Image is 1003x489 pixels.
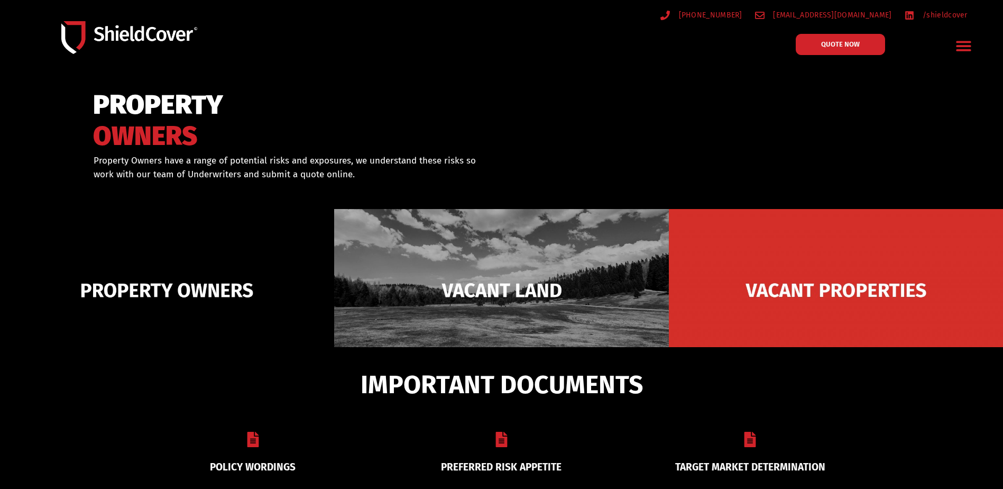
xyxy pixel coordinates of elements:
a: POLICY WORDINGS [210,461,296,473]
span: [EMAIL_ADDRESS][DOMAIN_NAME] [770,8,891,22]
a: PREFERRED RISK APPETITE [441,461,562,473]
span: IMPORTANT DOCUMENTS [361,375,643,395]
a: /shieldcover [905,8,968,22]
a: [PHONE_NUMBER] [660,8,742,22]
img: Shield-Cover-Underwriting-Australia-logo-full [61,21,197,55]
span: QUOTE NOW [821,41,860,48]
p: Property Owners have a range of potential risks and exposures, we understand these risks so work ... [94,154,488,181]
a: [EMAIL_ADDRESS][DOMAIN_NAME] [755,8,892,22]
span: [PHONE_NUMBER] [676,8,742,22]
img: Vacant Land liability cover [334,209,668,372]
span: PROPERTY [93,94,223,116]
div: Menu Toggle [951,33,976,58]
a: QUOTE NOW [796,34,885,55]
span: /shieldcover [920,8,968,22]
a: TARGET MARKET DETERMINATION [675,461,825,473]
